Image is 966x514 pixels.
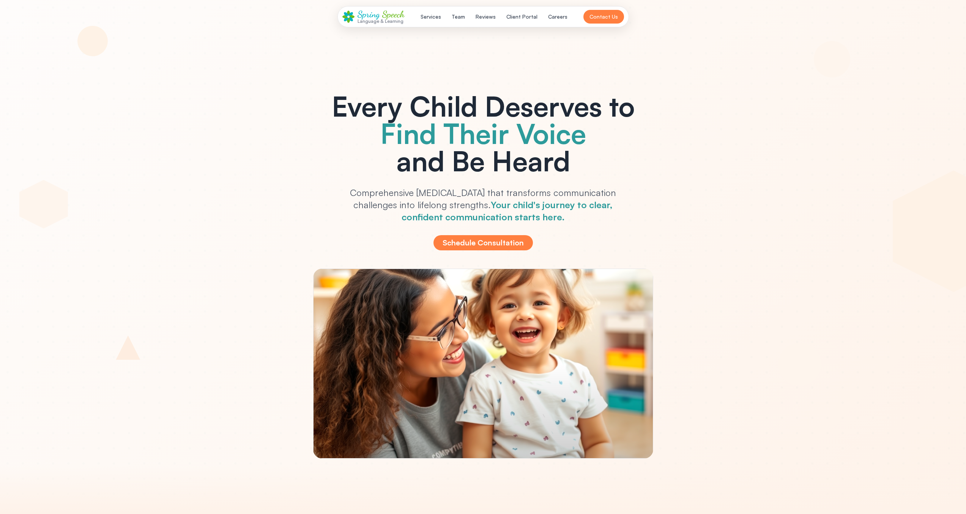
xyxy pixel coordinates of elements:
button: Contact Us [583,10,624,24]
p: Comprehensive [MEDICAL_DATA] that transforms communication challenges into lifelong strengths. [337,187,629,223]
button: Reviews [471,10,500,24]
span: Spring [358,9,380,20]
span: Find Their Voice [380,116,586,150]
h1: Every Child Deserves to and Be Heard [313,92,653,174]
span: Your child's journey to clear, confident communication starts here. [402,199,613,223]
button: Careers [544,10,572,24]
div: Language & Learning [358,19,405,24]
button: Team [447,10,470,24]
button: Schedule Consultation [433,235,533,250]
span: Speech [382,9,405,20]
button: Services [416,10,446,24]
button: Client Portal [502,10,542,24]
